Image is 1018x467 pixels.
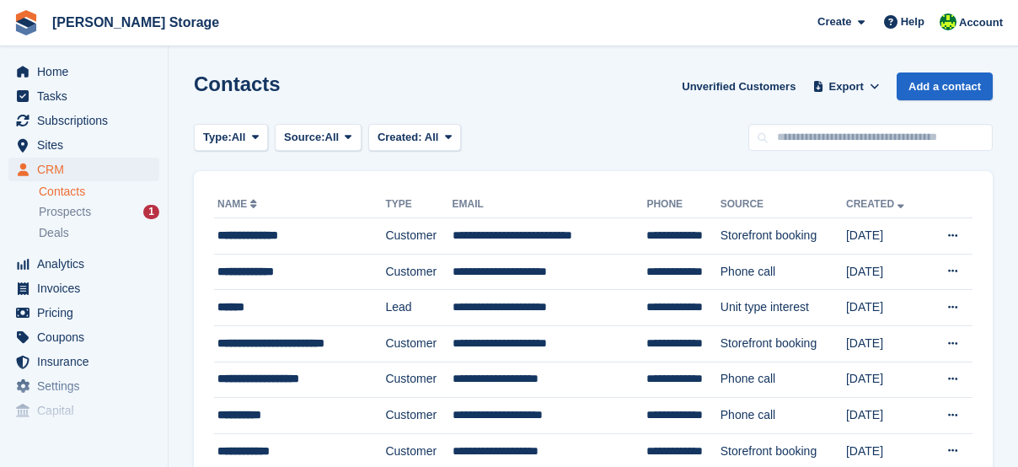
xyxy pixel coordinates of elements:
span: All [232,129,246,146]
td: Customer [385,325,452,362]
th: Phone [646,191,720,218]
a: Unverified Customers [675,72,802,100]
td: Storefront booking [721,218,846,255]
div: 1 [143,205,159,219]
td: Unit type interest [721,290,846,326]
td: [DATE] [846,290,926,326]
button: Type: All [194,124,268,152]
span: Created: [378,131,422,143]
span: Subscriptions [37,109,138,132]
span: Invoices [37,276,138,300]
span: Tasks [37,84,138,108]
td: [DATE] [846,325,926,362]
a: Contacts [39,184,159,200]
span: Export [829,78,864,95]
span: CRM [37,158,138,181]
a: menu [8,350,159,373]
td: Customer [385,362,452,398]
img: Claire Wilson [940,13,956,30]
span: Insurance [37,350,138,373]
span: Pricing [37,301,138,325]
td: [DATE] [846,362,926,398]
td: Phone call [721,254,846,290]
td: Lead [385,290,452,326]
a: menu [8,374,159,398]
span: Source: [284,129,324,146]
h1: Contacts [194,72,281,95]
span: Coupons [37,325,138,349]
td: Phone call [721,362,846,398]
a: menu [8,276,159,300]
span: Prospects [39,204,91,220]
span: All [325,129,340,146]
a: menu [8,60,159,83]
a: Name [217,198,260,210]
img: stora-icon-8386f47178a22dfd0bd8f6a31ec36ba5ce8667c1dd55bd0f319d3a0aa187defe.svg [13,10,39,35]
th: Email [453,191,647,218]
td: Customer [385,218,452,255]
button: Source: All [275,124,362,152]
th: Type [385,191,452,218]
a: menu [8,325,159,349]
td: Customer [385,254,452,290]
span: Settings [37,374,138,398]
a: menu [8,252,159,276]
td: [DATE] [846,254,926,290]
span: All [425,131,439,143]
a: Deals [39,224,159,242]
span: Create [817,13,851,30]
a: menu [8,158,159,181]
span: Help [901,13,924,30]
a: menu [8,399,159,422]
span: Account [959,14,1003,31]
a: Prospects 1 [39,203,159,221]
a: menu [8,84,159,108]
span: Deals [39,225,69,241]
a: menu [8,301,159,325]
td: Customer [385,398,452,434]
button: Export [809,72,883,100]
th: Source [721,191,846,218]
a: menu [8,133,159,157]
td: [DATE] [846,218,926,255]
td: Storefront booking [721,325,846,362]
span: Capital [37,399,138,422]
td: [DATE] [846,398,926,434]
a: Created [846,198,908,210]
span: Home [37,60,138,83]
td: Phone call [721,398,846,434]
span: Sites [37,133,138,157]
span: Type: [203,129,232,146]
span: Analytics [37,252,138,276]
a: Add a contact [897,72,993,100]
button: Created: All [368,124,461,152]
a: [PERSON_NAME] Storage [46,8,226,36]
a: menu [8,109,159,132]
